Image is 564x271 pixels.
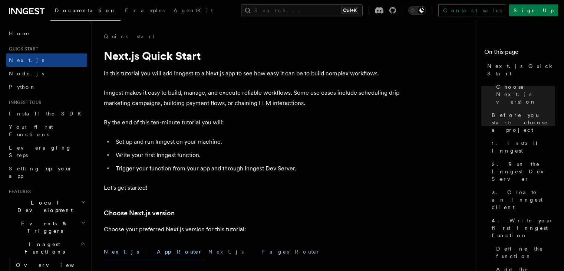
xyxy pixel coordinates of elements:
[6,53,87,67] a: Next.js
[104,117,400,128] p: By the end of this ten-minute tutorial you will:
[6,120,87,141] a: Your first Functions
[125,7,165,13] span: Examples
[104,208,175,218] a: Choose Next.js version
[9,57,44,63] span: Next.js
[104,244,202,260] button: Next.js - App Router
[9,71,44,76] span: Node.js
[9,30,30,37] span: Home
[6,199,81,214] span: Local Development
[55,7,116,13] span: Documentation
[9,84,36,90] span: Python
[438,4,506,16] a: Contact sales
[104,49,400,62] h1: Next.js Quick Start
[6,46,38,52] span: Quick start
[492,217,555,239] span: 4. Write your first Inngest function
[489,108,555,137] a: Before you start: choose a project
[489,186,555,214] a: 3. Create an Inngest client
[113,163,400,174] li: Trigger your function from your app and through Inngest Dev Server.
[492,111,555,134] span: Before you start: choose a project
[493,242,555,263] a: Define the function
[496,83,555,105] span: Choose Next.js version
[208,244,320,260] button: Next.js - Pages Router
[121,2,169,20] a: Examples
[6,196,87,217] button: Local Development
[496,245,555,260] span: Define the function
[6,241,80,255] span: Inngest Functions
[104,183,400,193] p: Let's get started!
[342,7,358,14] kbd: Ctrl+K
[487,62,555,77] span: Next.js Quick Start
[113,150,400,160] li: Write your first Inngest function.
[6,162,87,183] a: Setting up your app
[484,59,555,80] a: Next.js Quick Start
[174,7,213,13] span: AgentKit
[9,124,53,137] span: Your first Functions
[489,214,555,242] a: 4. Write your first Inngest function
[6,99,42,105] span: Inngest tour
[104,68,400,79] p: In this tutorial you will add Inngest to a Next.js app to see how easy it can be to build complex...
[16,262,92,268] span: Overview
[489,137,555,157] a: 1. Install Inngest
[9,166,73,179] span: Setting up your app
[408,6,426,15] button: Toggle dark mode
[509,4,558,16] a: Sign Up
[484,48,555,59] h4: On this page
[104,224,400,235] p: Choose your preferred Next.js version for this tutorial:
[9,111,86,117] span: Install the SDK
[492,189,555,211] span: 3. Create an Inngest client
[493,80,555,108] a: Choose Next.js version
[6,220,81,235] span: Events & Triggers
[113,137,400,147] li: Set up and run Inngest on your machine.
[489,157,555,186] a: 2. Run the Inngest Dev Server
[104,33,154,40] a: Quick start
[6,217,87,238] button: Events & Triggers
[6,107,87,120] a: Install the SDK
[50,2,121,21] a: Documentation
[169,2,217,20] a: AgentKit
[241,4,363,16] button: Search...Ctrl+K
[492,140,555,154] span: 1. Install Inngest
[9,145,72,158] span: Leveraging Steps
[492,160,555,183] span: 2. Run the Inngest Dev Server
[6,238,87,258] button: Inngest Functions
[6,80,87,94] a: Python
[6,67,87,80] a: Node.js
[6,189,31,195] span: Features
[6,141,87,162] a: Leveraging Steps
[104,88,400,108] p: Inngest makes it easy to build, manage, and execute reliable workflows. Some use cases include sc...
[6,27,87,40] a: Home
